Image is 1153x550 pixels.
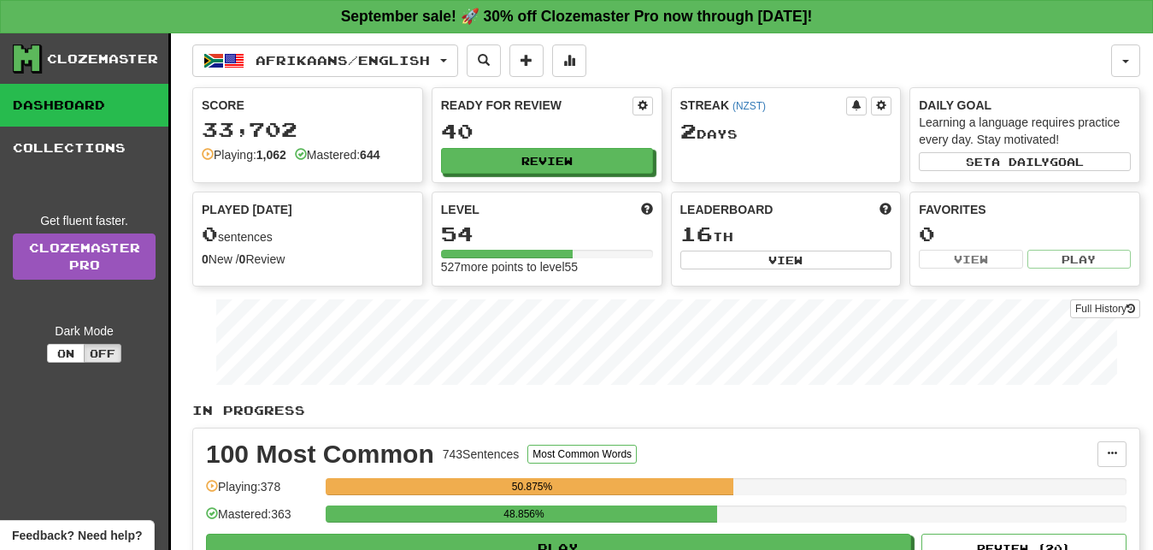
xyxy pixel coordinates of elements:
[919,223,1131,245] div: 0
[13,212,156,229] div: Get fluent faster.
[1027,250,1131,269] button: Play
[192,44,458,77] button: Afrikaans/English
[919,114,1131,148] div: Learning a language requires practice every day. Stay motivated!
[680,222,713,245] span: 16
[192,402,1140,419] p: In Progress
[202,146,286,163] div: Playing:
[13,322,156,340] div: Dark Mode
[919,201,1131,218] div: Favorites
[441,97,632,114] div: Ready for Review
[919,97,1131,114] div: Daily Goal
[552,44,586,77] button: More stats
[341,8,813,25] strong: September sale! 🚀 30% off Clozemaster Pro now through [DATE]!
[331,506,717,523] div: 48.856%
[256,53,430,68] span: Afrikaans / English
[680,201,774,218] span: Leaderboard
[13,234,156,280] a: ClozemasterPro
[239,252,246,266] strong: 0
[202,119,414,140] div: 33,702
[202,97,414,114] div: Score
[443,446,520,463] div: 743 Sentences
[441,258,653,275] div: 527 more points to level 55
[641,201,653,218] span: Score more points to level up
[441,148,653,174] button: Review
[680,223,892,245] div: th
[206,506,317,534] div: Mastered: 363
[991,156,1050,168] span: a daily
[919,152,1131,171] button: Seta dailygoal
[202,252,209,266] strong: 0
[256,148,286,162] strong: 1,062
[47,344,85,363] button: On
[360,148,379,162] strong: 644
[12,527,142,544] span: Open feedback widget
[331,478,732,495] div: 50.875%
[509,44,544,77] button: Add sentence to collection
[732,100,766,112] a: (NZST)
[919,250,1022,269] button: View
[1070,299,1140,318] button: Full History
[467,44,501,77] button: Search sentences
[47,50,158,68] div: Clozemaster
[202,223,414,245] div: sentences
[202,201,292,218] span: Played [DATE]
[680,251,892,269] button: View
[680,121,892,143] div: Day s
[295,146,380,163] div: Mastered:
[879,201,891,218] span: This week in points, UTC
[206,441,434,467] div: 100 Most Common
[441,201,479,218] span: Level
[84,344,121,363] button: Off
[441,223,653,245] div: 54
[441,121,653,142] div: 40
[206,478,317,506] div: Playing: 378
[202,251,414,268] div: New / Review
[680,97,847,114] div: Streak
[527,445,637,464] button: Most Common Words
[680,119,697,143] span: 2
[202,222,218,245] span: 0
